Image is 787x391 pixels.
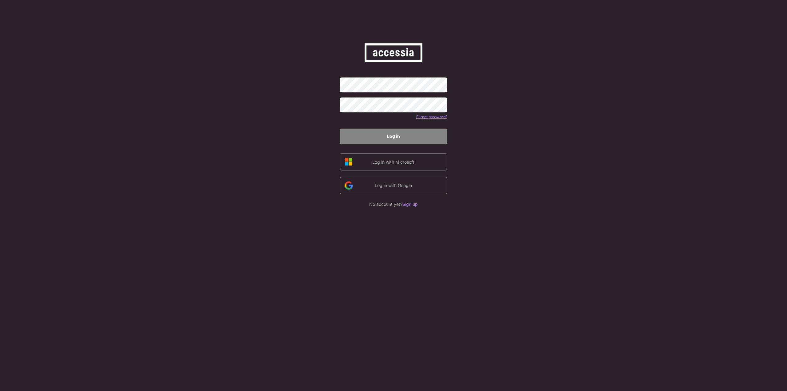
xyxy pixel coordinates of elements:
font: Sign up [402,201,418,207]
div: Forgot password? [414,114,447,120]
div: No account yet? [340,201,447,207]
button: Log in [340,129,447,144]
div: Log in with Microsoft [367,159,419,165]
div: Log in with Google [367,182,419,189]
